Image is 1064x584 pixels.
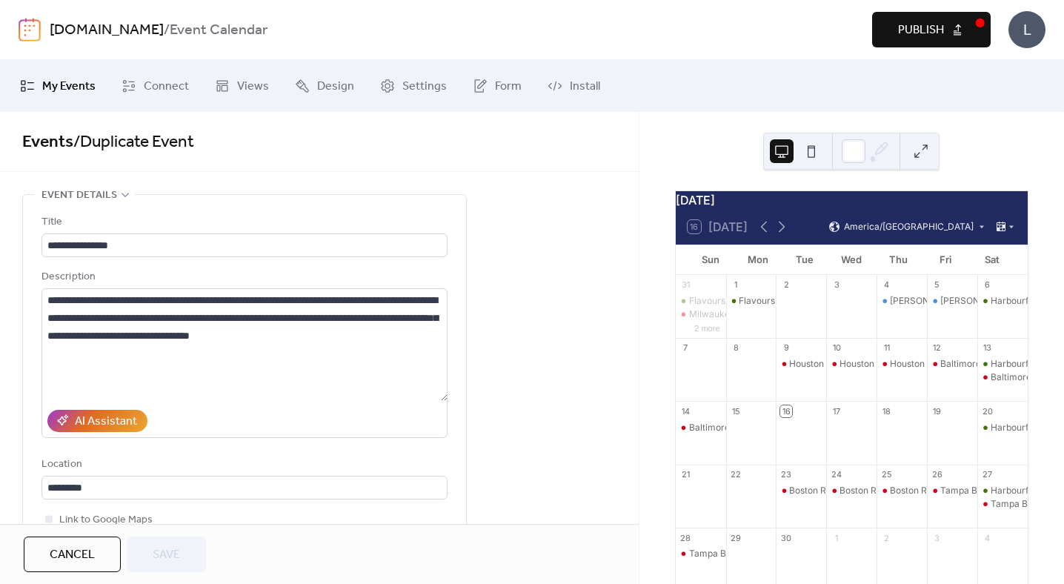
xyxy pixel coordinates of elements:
[731,532,742,543] div: 29
[881,279,892,291] div: 4
[982,405,993,417] div: 20
[680,469,691,480] div: 21
[931,342,942,354] div: 12
[931,532,942,543] div: 3
[844,222,974,231] span: America/[GEOGRAPHIC_DATA]
[42,78,96,96] span: My Events
[977,358,1028,371] div: Harbourfront Farmers Market
[898,21,944,39] span: Publish
[689,422,851,434] div: Baltimore Orioles @ Toronto Blue Jays
[828,245,875,275] div: Wed
[676,295,726,308] div: Flavours by Fire: Street Eats Market
[41,213,445,231] div: Title
[881,532,892,543] div: 2
[781,245,828,275] div: Tue
[831,532,842,543] div: 1
[688,245,734,275] div: Sun
[780,405,791,417] div: 16
[881,469,892,480] div: 25
[41,456,445,474] div: Location
[73,126,194,159] span: / Duplicate Event
[831,342,842,354] div: 10
[731,405,742,417] div: 15
[922,245,968,275] div: Fri
[927,485,977,497] div: Tampa Bay Rays @ Toronto Blue Jays
[739,295,889,308] div: Flavours by Fire: Street Eats Market
[780,469,791,480] div: 23
[676,191,1028,209] div: [DATE]
[839,358,992,371] div: Houston Astros @ Toronto Blue Jays
[22,126,73,159] a: Events
[680,342,691,354] div: 7
[689,295,839,308] div: Flavours by Fire: Street Eats Market
[689,548,848,560] div: Tampa Bay Rays @ Toronto Blue Jays
[982,532,993,543] div: 4
[688,321,725,334] button: 2 more
[204,66,280,106] a: Views
[19,18,41,42] img: logo
[789,485,944,497] div: Boston Red Sox @ Toronto Blue Jays
[977,371,1028,384] div: Baltimore Orioles @ Toronto Blue Jays
[50,16,164,44] a: [DOMAIN_NAME]
[75,413,137,431] div: AI Assistant
[41,187,117,205] span: Event details
[689,308,862,321] div: Milwaukee Brewers @ Toronto Blue Jays
[462,66,533,106] a: Form
[831,279,842,291] div: 3
[776,358,826,371] div: Houston Astros @ Toronto Blue Jays
[789,358,942,371] div: Houston Astros @ Toronto Blue Jays
[881,342,892,354] div: 11
[977,485,1028,497] div: Harbourfront Farmers Market
[676,308,726,321] div: Milwaukee Brewers @ Toronto Blue Jays
[826,485,877,497] div: Boston Red Sox @ Toronto Blue Jays
[284,66,365,106] a: Design
[731,279,742,291] div: 1
[170,16,267,44] b: Event Calendar
[237,78,269,96] span: Views
[41,268,445,286] div: Description
[877,295,927,308] div: Morgan Wallen: I'm The Problem Tour
[50,546,95,564] span: Cancel
[831,405,842,417] div: 17
[731,469,742,480] div: 22
[977,295,1028,308] div: Harbourfront Farmers Market
[977,422,1028,434] div: Harbourfront Farmers Market
[826,358,877,371] div: Houston Astros @ Toronto Blue Jays
[402,78,447,96] span: Settings
[47,410,147,432] button: AI Assistant
[875,245,922,275] div: Thu
[780,532,791,543] div: 30
[676,548,726,560] div: Tampa Bay Rays @ Toronto Blue Jays
[982,279,993,291] div: 6
[680,279,691,291] div: 31
[536,66,611,106] a: Install
[931,469,942,480] div: 26
[927,358,977,371] div: Baltimore Orioles @ Toronto Blue Jays
[927,295,977,308] div: Morgan Wallen: I'm The Problem Tour
[877,358,927,371] div: Houston Astros @ Toronto Blue Jays
[680,405,691,417] div: 14
[890,358,1043,371] div: Houston Astros @ Toronto Blue Jays
[1008,11,1045,48] div: L
[839,485,994,497] div: Boston Red Sox @ Toronto Blue Jays
[977,498,1028,511] div: Tampa Bay Rays @ Toronto Blue Jays
[931,405,942,417] div: 19
[144,78,189,96] span: Connect
[931,279,942,291] div: 5
[982,342,993,354] div: 13
[110,66,200,106] a: Connect
[890,295,1057,308] div: [PERSON_NAME]: I'm The Problem Tour
[317,78,354,96] span: Design
[24,537,121,572] button: Cancel
[164,16,170,44] b: /
[369,66,458,106] a: Settings
[495,78,522,96] span: Form
[831,469,842,480] div: 24
[780,279,791,291] div: 2
[731,342,742,354] div: 8
[969,245,1016,275] div: Sat
[881,405,892,417] div: 18
[676,422,726,434] div: Baltimore Orioles @ Toronto Blue Jays
[734,245,781,275] div: Mon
